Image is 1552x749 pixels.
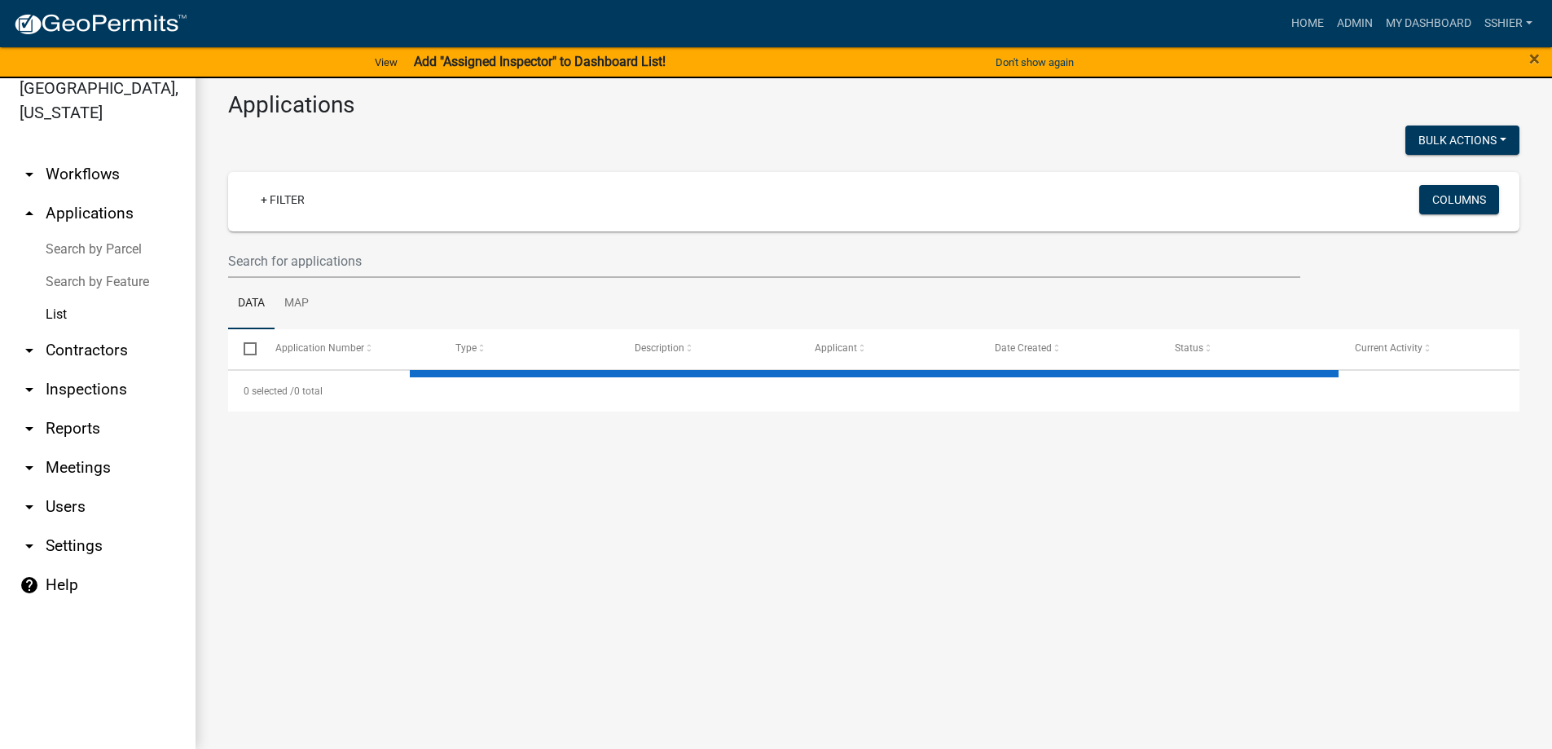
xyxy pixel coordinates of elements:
a: + Filter [248,185,318,214]
button: Bulk Actions [1405,126,1519,155]
i: arrow_drop_down [20,497,39,517]
datatable-header-cell: Status [1159,329,1339,368]
button: Columns [1419,185,1499,214]
datatable-header-cell: Applicant [799,329,979,368]
i: arrow_drop_down [20,536,39,556]
span: Applicant [815,342,857,354]
datatable-header-cell: Select [228,329,259,368]
datatable-header-cell: Application Number [259,329,439,368]
span: 0 selected / [244,386,294,397]
a: View [368,49,404,76]
i: arrow_drop_down [20,458,39,478]
span: Current Activity [1355,342,1422,354]
h3: Applications [228,91,1519,119]
span: Date Created [995,342,1052,354]
i: arrow_drop_up [20,204,39,223]
span: Type [455,342,477,354]
input: Search for applications [228,245,1300,278]
span: Application Number [275,342,364,354]
div: 0 total [228,371,1519,412]
a: sshier [1478,8,1539,39]
a: My Dashboard [1379,8,1478,39]
datatable-header-cell: Date Created [979,329,1159,368]
span: Description [635,342,684,354]
datatable-header-cell: Type [439,329,619,368]
datatable-header-cell: Description [619,329,799,368]
i: help [20,575,39,595]
a: Admin [1330,8,1379,39]
a: Home [1285,8,1330,39]
button: Close [1529,49,1540,68]
a: Map [275,278,319,330]
span: × [1529,47,1540,70]
span: Status [1175,342,1203,354]
i: arrow_drop_down [20,165,39,184]
i: arrow_drop_down [20,341,39,360]
button: Don't show again [989,49,1080,76]
a: Data [228,278,275,330]
i: arrow_drop_down [20,419,39,438]
i: arrow_drop_down [20,380,39,399]
datatable-header-cell: Current Activity [1339,329,1519,368]
strong: Add "Assigned Inspector" to Dashboard List! [414,54,666,69]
